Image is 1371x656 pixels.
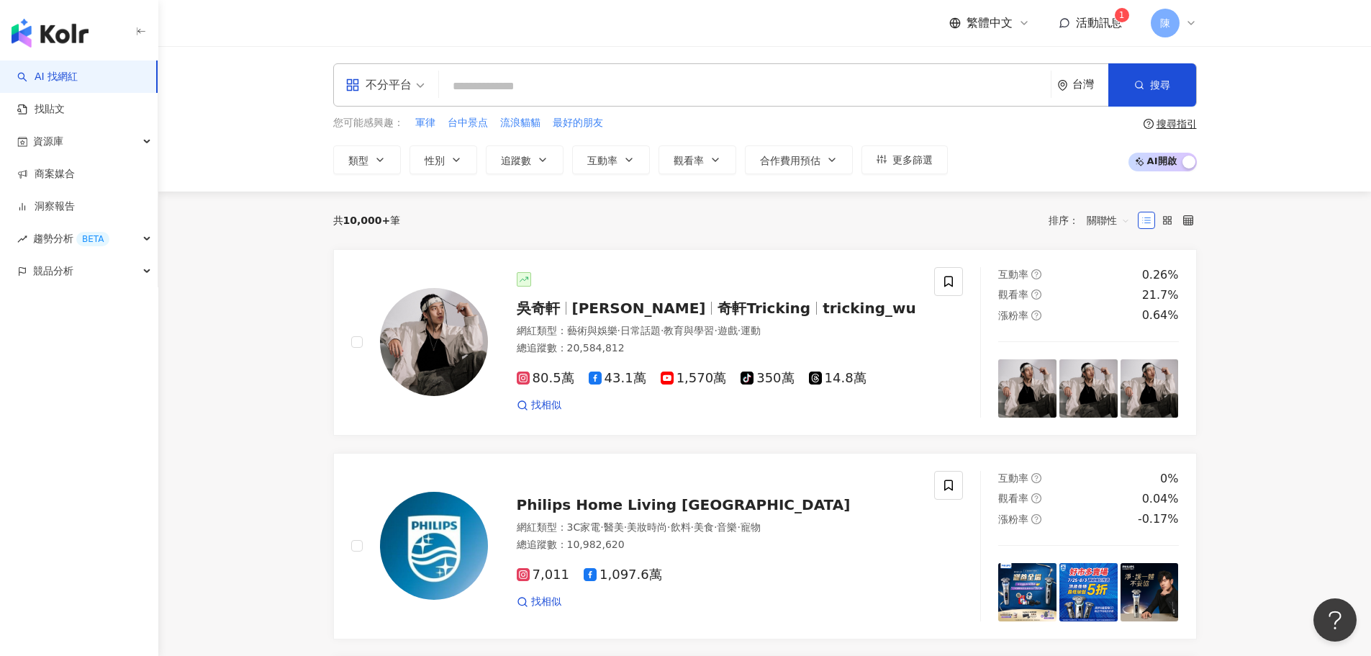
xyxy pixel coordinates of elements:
span: 趨勢分析 [33,223,109,255]
button: 台中景点 [447,115,489,131]
img: logo [12,19,89,48]
button: 互動率 [572,145,650,174]
span: 吳奇軒 [517,300,560,317]
span: 觀看率 [998,289,1028,300]
span: 最好的朋友 [553,116,603,130]
span: · [661,325,664,336]
span: question-circle [1031,310,1041,320]
img: post-image [1059,563,1118,621]
a: KOL AvatarPhilips Home Living [GEOGRAPHIC_DATA]網紅類型：3C家電·醫美·美妝時尚·飲料·美食·音樂·寵物總追蹤數：10,982,6207,0111... [333,453,1197,639]
span: Philips Home Living [GEOGRAPHIC_DATA] [517,496,851,513]
span: 流浪貓貓 [500,116,540,130]
img: post-image [1059,359,1118,418]
span: 遊戲 [718,325,738,336]
iframe: Help Scout Beacon - Open [1313,598,1357,642]
a: KOL Avatar吳奇軒[PERSON_NAME]奇軒Trickingtricking_wu網紅類型：藝術與娛樂·日常話題·教育與學習·遊戲·運動總追蹤數：20,584,81280.5萬43.... [333,249,1197,436]
span: 台中景点 [448,116,488,130]
span: tricking_wu [823,300,916,317]
a: searchAI 找網紅 [17,70,78,84]
span: 您可能感興趣： [333,116,404,130]
span: 日常話題 [620,325,661,336]
div: 0.26% [1142,267,1179,283]
span: [PERSON_NAME] [572,300,706,317]
span: 運動 [741,325,761,336]
div: 0.64% [1142,307,1179,323]
span: 醫美 [604,521,624,533]
span: 音樂 [717,521,737,533]
span: question-circle [1031,289,1041,300]
span: 觀看率 [998,493,1028,504]
span: 類型 [348,155,368,166]
button: 更多篩選 [861,145,948,174]
img: post-image [1121,359,1179,418]
span: · [738,325,741,336]
div: 共 筆 [333,215,401,226]
span: · [624,521,627,533]
img: post-image [1121,563,1179,621]
div: -0.17% [1138,511,1179,527]
span: 互動率 [587,155,617,166]
span: 350萬 [741,371,794,386]
span: question-circle [1144,119,1154,129]
div: 網紅類型 ： [517,521,918,535]
a: 商案媒合 [17,167,75,181]
span: 觀看率 [674,155,704,166]
button: 軍律 [415,115,436,131]
span: question-circle [1031,493,1041,503]
div: 總追蹤數 ： 10,982,620 [517,538,918,552]
span: 漲粉率 [998,513,1028,525]
span: appstore [345,78,360,92]
span: 互動率 [998,269,1028,280]
span: 3C家電 [567,521,601,533]
span: 找相似 [531,595,561,609]
a: 找貼文 [17,102,65,117]
a: 找相似 [517,398,561,413]
span: 1,097.6萬 [584,567,662,583]
span: 80.5萬 [517,371,574,386]
span: · [714,521,717,533]
div: 0% [1160,471,1178,487]
div: 21.7% [1142,287,1179,303]
span: · [600,521,603,533]
span: 互動率 [998,472,1028,484]
a: 洞察報告 [17,199,75,214]
span: 活動訊息 [1076,16,1122,30]
sup: 1 [1115,8,1129,22]
img: post-image [998,359,1056,418]
div: 總追蹤數 ： 20,584,812 [517,341,918,356]
span: · [714,325,717,336]
div: 台灣 [1072,78,1108,91]
span: 43.1萬 [589,371,646,386]
div: 0.04% [1142,491,1179,507]
span: 奇軒Tricking [718,300,810,317]
button: 追蹤數 [486,145,564,174]
button: 性別 [410,145,477,174]
span: 美食 [694,521,714,533]
span: 資源庫 [33,125,63,158]
div: 不分平台 [345,73,412,96]
button: 觀看率 [659,145,736,174]
span: · [617,325,620,336]
img: KOL Avatar [380,492,488,600]
span: 10,000+ [343,215,391,226]
span: 性別 [425,155,445,166]
span: 追蹤數 [501,155,531,166]
img: KOL Avatar [380,288,488,396]
span: · [667,521,670,533]
button: 類型 [333,145,401,174]
span: 搜尋 [1150,79,1170,91]
button: 最好的朋友 [552,115,604,131]
span: 1 [1119,10,1125,20]
div: 排序： [1049,209,1138,232]
div: 搜尋指引 [1157,118,1197,130]
span: 陳 [1160,15,1170,31]
img: post-image [998,563,1056,621]
span: 關聯性 [1087,209,1130,232]
span: 藝術與娛樂 [567,325,617,336]
span: 寵物 [741,521,761,533]
div: BETA [76,232,109,246]
span: 飲料 [671,521,691,533]
span: 競品分析 [33,255,73,287]
span: 7,011 [517,567,570,583]
span: 教育與學習 [664,325,714,336]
